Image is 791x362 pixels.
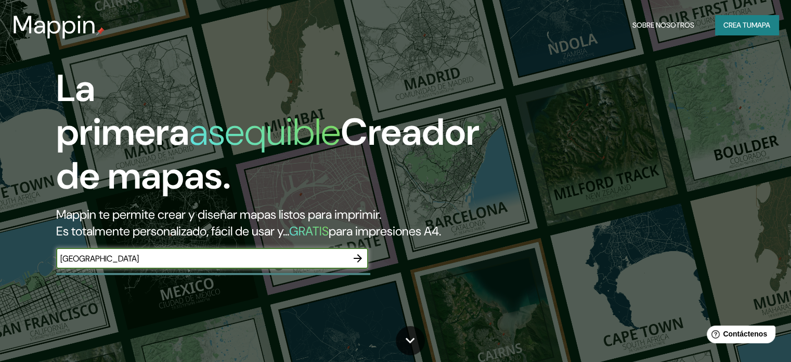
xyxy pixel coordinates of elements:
[698,321,780,351] iframe: Lanzador de widgets de ayuda
[329,223,441,239] font: para impresiones A4.
[96,27,105,35] img: pin de mapeo
[723,20,751,30] font: Crea tu
[628,15,698,35] button: Sobre nosotros
[751,20,770,30] font: mapa
[56,64,189,156] font: La primera
[56,206,381,222] font: Mappin te permite crear y diseñar mapas listos para imprimir.
[289,223,329,239] font: GRATIS
[12,8,96,41] font: Mappin
[56,223,289,239] font: Es totalmente personalizado, fácil de usar y...
[56,253,347,265] input: Elige tu lugar favorito
[632,20,694,30] font: Sobre nosotros
[56,108,479,200] font: Creador de mapas.
[189,108,341,156] font: asequible
[715,15,779,35] button: Crea tumapa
